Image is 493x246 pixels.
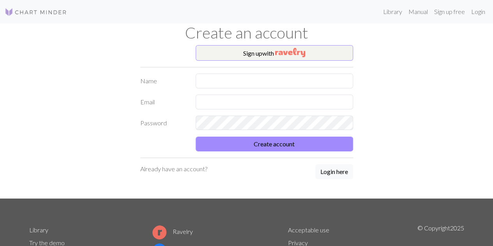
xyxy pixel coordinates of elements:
[25,23,469,42] h1: Create an account
[431,4,468,19] a: Sign up free
[315,164,353,180] a: Login here
[152,228,193,235] a: Ravelry
[140,164,207,174] p: Already have an account?
[136,116,191,130] label: Password
[468,4,488,19] a: Login
[5,7,67,17] img: Logo
[152,225,166,239] img: Ravelry logo
[29,226,48,234] a: Library
[136,74,191,88] label: Name
[196,45,353,61] button: Sign upwith
[275,48,305,57] img: Ravelry
[405,4,431,19] a: Manual
[315,164,353,179] button: Login here
[196,137,353,151] button: Create account
[136,95,191,109] label: Email
[380,4,405,19] a: Library
[288,226,329,234] a: Acceptable use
